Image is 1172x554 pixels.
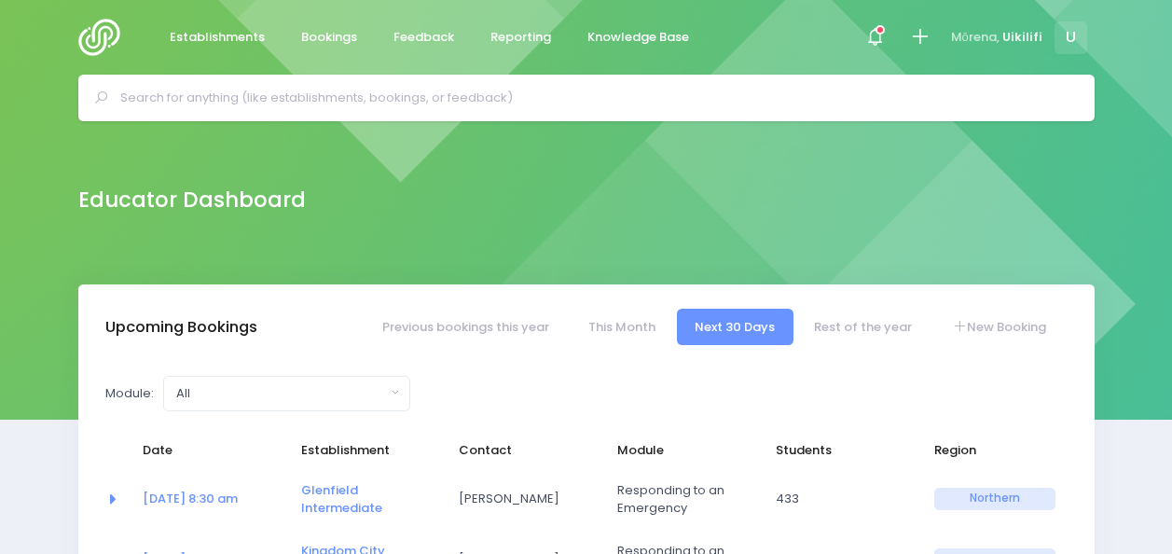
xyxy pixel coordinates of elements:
[143,490,238,507] a: [DATE] 8:30 am
[379,20,470,56] a: Feedback
[572,20,705,56] a: Knowledge Base
[776,441,897,460] span: Students
[301,481,382,518] a: Glenfield Intermediate
[447,469,605,530] td: Jacob Allison
[131,469,289,530] td: <a href="https://app.stjis.org.nz/bookings/523533" class="font-weight-bold">18 Aug at 8:30 am</a>
[934,441,1055,460] span: Region
[105,384,154,403] label: Module:
[570,309,673,345] a: This Month
[490,28,551,47] span: Reporting
[1055,21,1087,54] span: U
[143,441,264,460] span: Date
[301,441,422,460] span: Establishment
[289,469,448,530] td: <a href="https://app.stjis.org.nz/establishments/207372" class="font-weight-bold">Glenfield Inter...
[796,309,931,345] a: Rest of the year
[764,469,922,530] td: 433
[170,28,265,47] span: Establishments
[587,28,689,47] span: Knowledge Base
[677,309,793,345] a: Next 30 Days
[776,490,897,508] span: 433
[459,490,580,508] span: [PERSON_NAME]
[364,309,567,345] a: Previous bookings this year
[951,28,1000,47] span: Mōrena,
[1002,28,1042,47] span: Uikilifi
[933,309,1064,345] a: New Booking
[617,441,738,460] span: Module
[301,28,357,47] span: Bookings
[286,20,373,56] a: Bookings
[105,318,257,337] h3: Upcoming Bookings
[78,187,306,213] h2: Educator Dashboard
[617,481,738,518] span: Responding to an Emergency
[934,488,1055,510] span: Northern
[155,20,281,56] a: Establishments
[476,20,567,56] a: Reporting
[459,441,580,460] span: Contact
[922,469,1068,530] td: Northern
[393,28,454,47] span: Feedback
[176,384,386,403] div: All
[120,84,1069,112] input: Search for anything (like establishments, bookings, or feedback)
[163,376,410,411] button: All
[605,469,764,530] td: Responding to an Emergency
[78,19,131,56] img: Logo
